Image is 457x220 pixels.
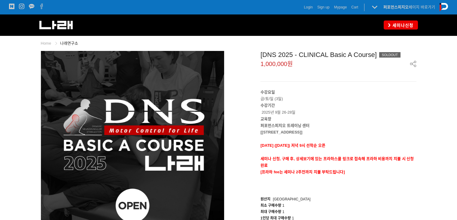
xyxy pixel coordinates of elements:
[260,51,416,59] div: [DNS 2025 - CLINICAL Basic A Course]
[351,4,358,10] a: Cart
[317,4,330,10] a: Sign up
[260,143,325,148] span: [DATE] ([DATE]) 저녁 9시 선착순 오픈
[282,203,285,208] span: 1
[260,130,302,134] strong: [[STREET_ADDRESS]]
[384,20,418,29] a: 세미나신청
[260,117,271,121] strong: 교육장
[379,52,401,58] div: SOLDOUT
[41,41,51,46] a: Home
[334,4,347,10] a: Mypage
[260,210,281,214] span: 최대 구매수량
[260,197,270,201] span: 원산지
[60,41,78,46] a: 나래연구소
[260,170,345,174] span: [프라하 fee는 세미나 2주전까지 지불 부탁드립니다]
[260,123,309,128] strong: 퍼포먼스피지오 트레이닝 센터
[260,90,275,94] strong: 수강요일
[260,103,275,108] strong: 수강기간
[391,22,413,28] span: 세미나신청
[383,5,435,9] a: 퍼포먼스피지오페이지 바로가기
[260,156,414,168] strong: 세미나 신청, 구매 후, 상세보기에 있는 프라하스쿨 링크로 접속해 프라하 비용까지 지불 시 신청완료
[282,210,285,214] span: 1
[260,89,416,102] p: 금/토/일 (3일)
[304,4,313,10] a: Login
[383,5,409,9] strong: 퍼포먼스피지오
[260,203,281,208] span: 최소 구매수량
[273,197,310,201] span: [GEOGRAPHIC_DATA]
[260,61,293,67] span: 1,000,000원
[260,102,416,115] p: 2025년 9월 26-28일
